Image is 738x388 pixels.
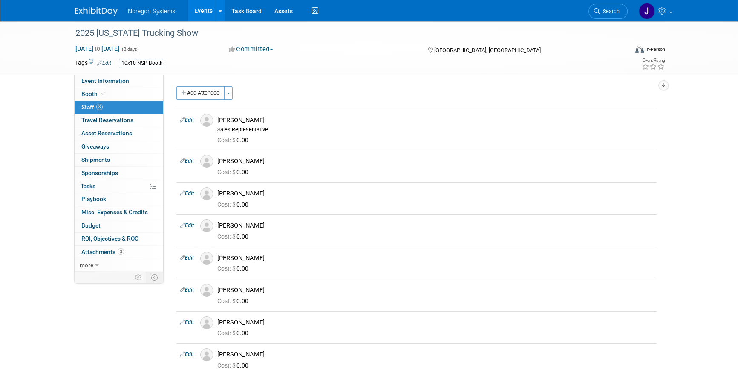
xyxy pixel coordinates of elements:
[217,233,252,240] span: 0.00
[217,350,653,359] div: [PERSON_NAME]
[180,158,194,164] a: Edit
[81,183,95,190] span: Tasks
[75,114,163,127] a: Travel Reservations
[217,362,236,369] span: Cost: $
[75,206,163,219] a: Misc. Expenses & Credits
[75,259,163,272] a: more
[131,272,146,283] td: Personalize Event Tab Strip
[217,222,653,230] div: [PERSON_NAME]
[217,298,236,304] span: Cost: $
[217,265,252,272] span: 0.00
[600,8,620,15] span: Search
[200,219,213,232] img: Associate-Profile-5.png
[75,193,163,206] a: Playbook
[118,248,124,255] span: 3
[81,143,109,150] span: Giveaways
[121,47,139,52] span: (2 days)
[81,248,124,255] span: Attachments
[119,59,165,68] div: 10x10 NSP Booth
[217,265,236,272] span: Cost: $
[75,246,163,259] a: Attachments3
[645,46,665,53] div: In-Person
[128,8,175,15] span: Noregon Systems
[81,77,129,84] span: Event Information
[434,47,540,53] span: [GEOGRAPHIC_DATA], [GEOGRAPHIC_DATA]
[81,235,138,242] span: ROI, Objectives & ROO
[200,114,213,127] img: Associate-Profile-5.png
[97,60,111,66] a: Edit
[588,4,628,19] a: Search
[81,117,133,123] span: Travel Reservations
[200,187,213,200] img: Associate-Profile-5.png
[81,156,110,163] span: Shipments
[75,127,163,140] a: Asset Reservations
[635,46,644,53] img: Format-Inperson.png
[81,90,107,97] span: Booth
[75,180,163,193] a: Tasks
[75,101,163,114] a: Staff8
[200,155,213,168] img: Associate-Profile-5.png
[200,316,213,329] img: Associate-Profile-5.png
[176,86,225,100] button: Add Attendee
[81,209,148,216] span: Misc. Expenses & Credits
[217,126,653,133] div: Sales Representative
[217,137,252,143] span: 0.00
[200,252,213,265] img: Associate-Profile-5.png
[217,318,653,327] div: [PERSON_NAME]
[639,3,655,19] img: Johana Gil
[217,254,653,262] div: [PERSON_NAME]
[217,201,252,208] span: 0.00
[180,190,194,196] a: Edit
[180,287,194,293] a: Edit
[75,58,111,68] td: Tags
[101,91,106,96] i: Booth reservation complete
[81,222,101,229] span: Budget
[217,190,653,198] div: [PERSON_NAME]
[81,195,106,202] span: Playbook
[200,348,213,361] img: Associate-Profile-5.png
[217,233,236,240] span: Cost: $
[72,26,615,41] div: 2025 [US_STATE] Trucking Show
[81,169,118,176] span: Sponsorships
[577,44,665,57] div: Event Format
[80,262,93,268] span: more
[180,319,194,325] a: Edit
[217,116,653,124] div: [PERSON_NAME]
[217,286,653,294] div: [PERSON_NAME]
[217,137,236,143] span: Cost: $
[217,362,252,369] span: 0.00
[75,233,163,245] a: ROI, Objectives & ROO
[200,284,213,297] img: Associate-Profile-5.png
[75,140,163,153] a: Giveaways
[180,255,194,261] a: Edit
[217,201,236,208] span: Cost: $
[75,75,163,88] a: Event Information
[75,154,163,166] a: Shipments
[226,45,277,54] button: Committed
[180,222,194,228] a: Edit
[217,169,236,175] span: Cost: $
[96,104,103,110] span: 8
[217,330,236,336] span: Cost: $
[75,219,163,232] a: Budget
[642,58,665,63] div: Event Rating
[180,351,194,357] a: Edit
[75,7,118,16] img: ExhibitDay
[180,117,194,123] a: Edit
[217,169,252,175] span: 0.00
[75,88,163,101] a: Booth
[217,157,653,165] div: [PERSON_NAME]
[81,104,103,111] span: Staff
[75,45,120,53] span: [DATE] [DATE]
[217,298,252,304] span: 0.00
[75,167,163,180] a: Sponsorships
[93,45,101,52] span: to
[146,272,164,283] td: Toggle Event Tabs
[217,330,252,336] span: 0.00
[81,130,132,137] span: Asset Reservations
